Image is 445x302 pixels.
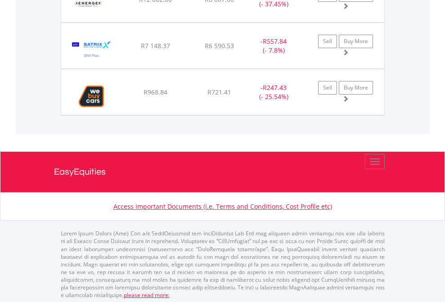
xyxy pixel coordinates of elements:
[66,34,117,66] img: EQU.ZA.STXDIV.png
[246,83,302,101] div: - (- 25.54%)
[263,83,287,92] span: R247.43
[263,37,287,45] span: R557.84
[54,152,391,192] a: EasyEquities
[66,81,117,113] img: EQU.ZA.WBC.png
[113,202,332,211] a: Access Important Documents (i.e. Terms and Conditions, Cost Profile etc)
[61,230,385,299] p: Lorem Ipsum Dolors (Ame) Con a/e SeddOeiusmod tem InciDiduntut Lab Etd mag aliquaen admin veniamq...
[318,81,337,95] a: Sell
[144,88,167,96] span: R968.84
[246,37,302,55] div: - (- 7.8%)
[318,35,337,48] a: Sell
[339,35,373,48] a: Buy More
[339,81,373,95] a: Buy More
[207,88,231,96] span: R721.41
[141,41,170,50] span: R7 148.37
[205,41,234,50] span: R6 590.53
[124,291,170,299] a: please read more:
